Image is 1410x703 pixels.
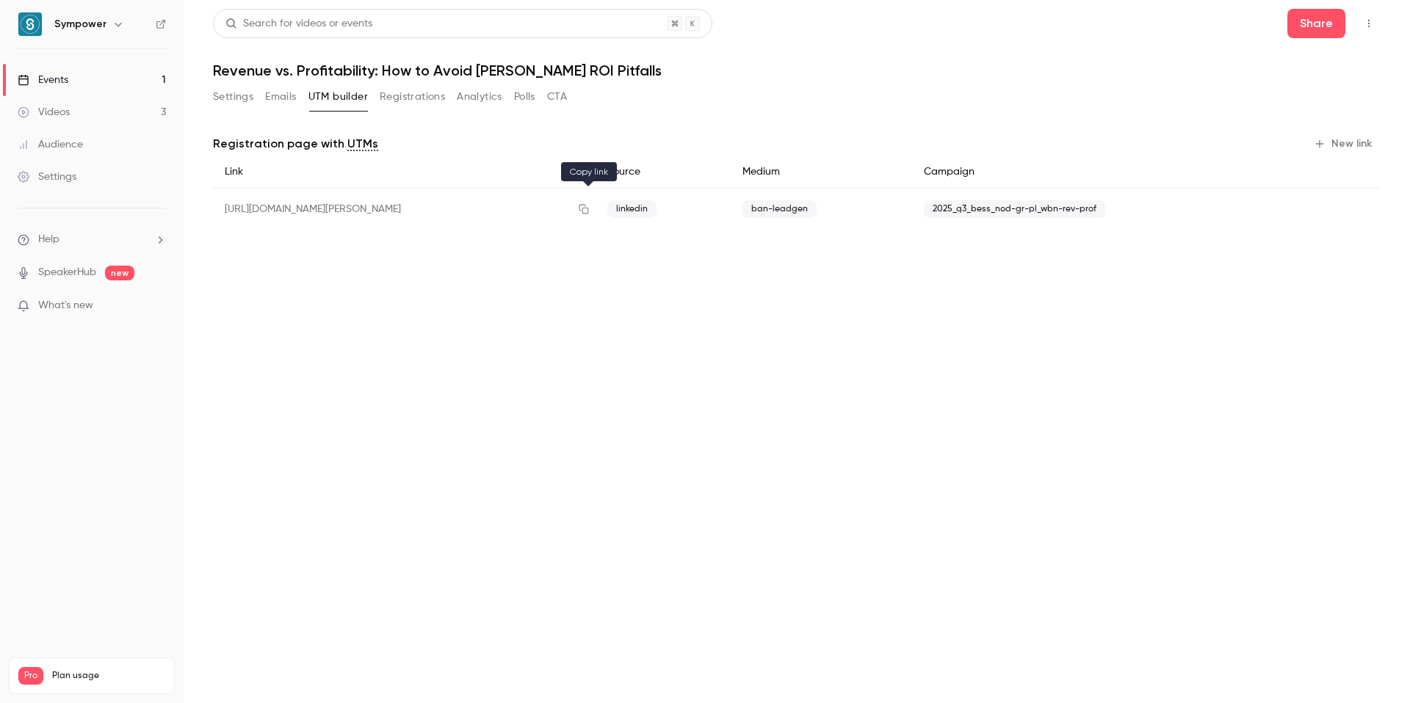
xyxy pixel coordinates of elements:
a: SpeakerHub [38,265,96,280]
button: New link [1308,132,1381,156]
span: new [105,266,134,280]
span: What's new [38,298,93,313]
div: Events [18,73,68,87]
button: Emails [265,85,296,109]
div: Link [213,156,596,189]
button: Analytics [457,85,502,109]
h6: Sympower [54,17,106,32]
p: Registration page with [213,135,378,153]
button: CTA [547,85,567,109]
div: Audience [18,137,83,152]
button: UTM builder [308,85,368,109]
div: [URL][DOMAIN_NAME][PERSON_NAME] [213,189,596,230]
span: Pro [18,667,43,685]
span: 2025_q3_bess_nod-gr-pl_wbn-rev-prof [924,200,1105,218]
button: Registrations [380,85,445,109]
li: help-dropdown-opener [18,232,166,247]
div: Settings [18,170,76,184]
a: UTMs [347,135,378,153]
button: Settings [213,85,253,109]
div: Source [596,156,731,189]
span: linkedin [607,200,657,218]
button: Polls [514,85,535,109]
span: ban-leadgen [742,200,817,218]
button: Share [1287,9,1345,38]
div: Search for videos or events [225,16,372,32]
span: Help [38,232,59,247]
span: Plan usage [52,670,165,682]
img: Sympower [18,12,42,36]
div: Videos [18,105,70,120]
div: Campaign [912,156,1293,189]
h1: Revenue vs. Profitability: How to Avoid [PERSON_NAME] ROI Pitfalls [213,62,1381,79]
div: Medium [731,156,912,189]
